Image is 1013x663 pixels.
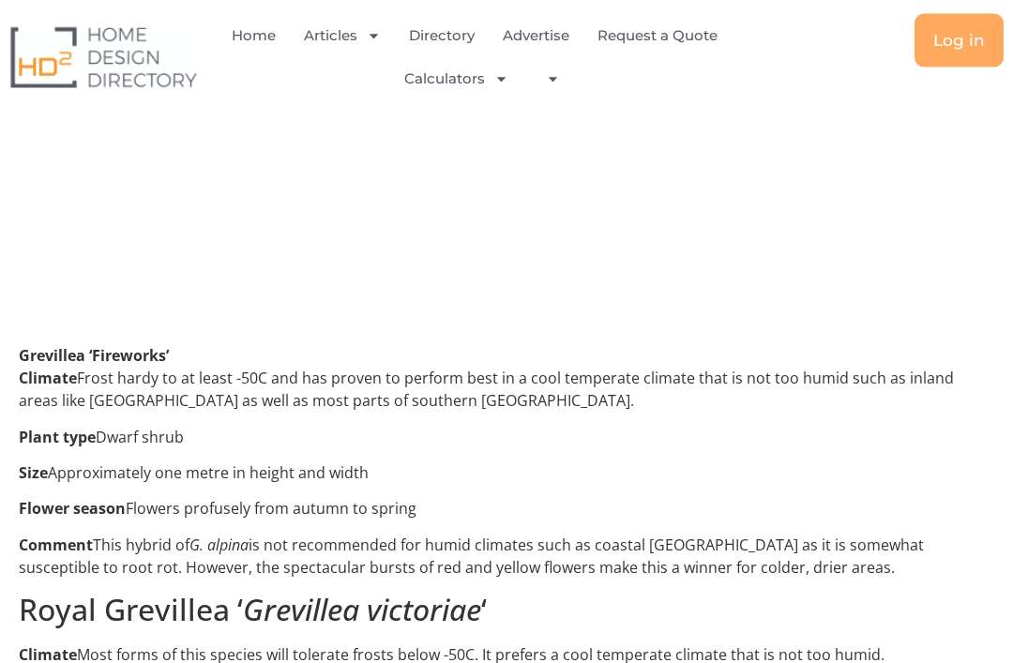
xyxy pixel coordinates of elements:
a: Calculators [404,57,508,100]
p: Approximately one metre in height and width [19,462,994,485]
em: G. alpina [189,535,249,556]
em: Grevillea victoriae [243,590,481,630]
a: Request a Quote [597,14,718,57]
p: This hybrid of is not recommended for humid climates such as coastal [GEOGRAPHIC_DATA] as it is s... [19,535,994,580]
p: Dwarf shrub [19,427,994,449]
strong: Size [19,463,48,484]
strong: Climate [19,369,77,389]
nav: Menu [208,14,755,100]
p: Frost hardy to at least -50C and has proven to perform best in a cool temperate climate that is n... [19,368,994,413]
strong: Comment [19,535,93,556]
span: Log in [933,33,985,49]
img: 'Fireworks' [342,83,671,323]
strong: Plant type [19,428,96,448]
a: Home [232,14,276,57]
a: Log in [915,14,1004,68]
p: Flowers profusely from autumn to spring [19,498,994,520]
a: Advertise [503,14,569,57]
strong: Grevillea ‘Fireworks’ [19,346,169,367]
strong: Flower season [19,499,126,520]
a: Articles [304,14,381,57]
h2: Royal Grevillea ‘ ‘ [19,593,994,628]
a: Directory [409,14,475,57]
